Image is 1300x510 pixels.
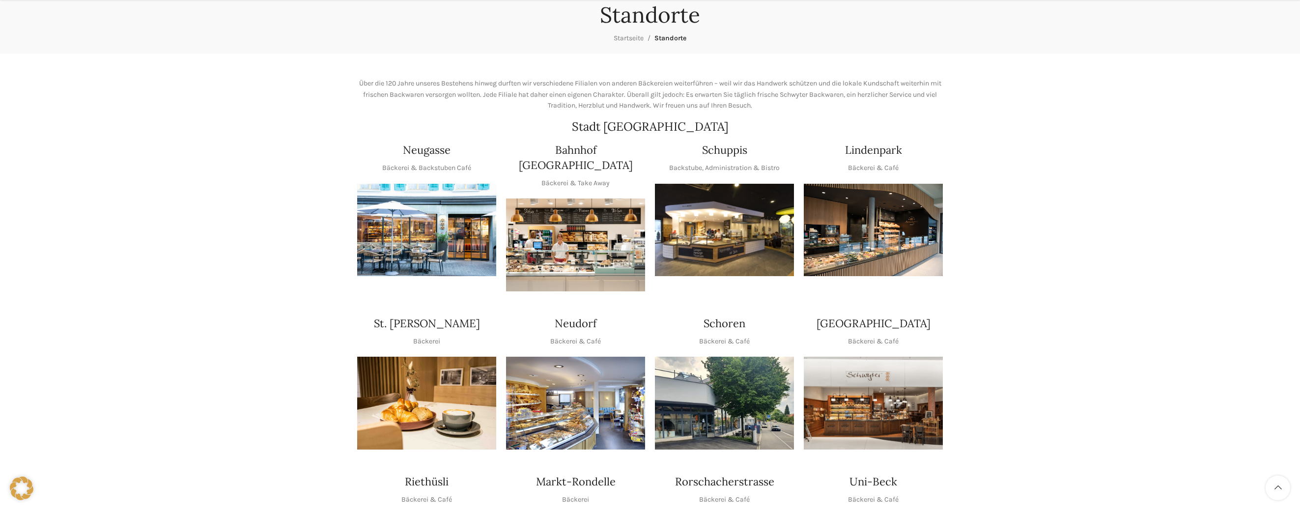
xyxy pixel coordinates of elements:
h4: Neudorf [555,316,596,331]
img: 017-e1571925257345 [804,184,943,277]
h4: Schoren [704,316,745,331]
h4: Bahnhof [GEOGRAPHIC_DATA] [506,142,645,173]
div: 1 / 1 [357,357,496,450]
h1: Standorte [600,2,700,28]
img: 150130-Schwyter-013 [655,184,794,277]
p: Bäckerei [413,336,440,347]
div: 1 / 1 [357,184,496,277]
img: 0842cc03-b884-43c1-a0c9-0889ef9087d6 copy [655,357,794,450]
h4: Neugasse [403,142,451,158]
h4: Schuppis [702,142,747,158]
h4: Lindenpark [845,142,902,158]
h4: Rorschacherstrasse [675,474,774,489]
p: Bäckerei & Café [699,336,750,347]
p: Bäckerei [562,494,589,505]
p: Bäckerei & Take Away [541,178,610,189]
h4: [GEOGRAPHIC_DATA] [817,316,931,331]
div: 1 / 1 [655,184,794,277]
p: Bäckerei & Café [848,336,899,347]
a: Startseite [614,34,644,42]
p: Bäckerei & Café [401,494,452,505]
img: schwyter-23 [357,357,496,450]
h4: Riethüsli [405,474,449,489]
img: Neudorf_1 [506,357,645,450]
p: Backstube, Administration & Bistro [669,163,780,173]
div: 1 / 1 [804,357,943,450]
p: Bäckerei & Café [848,494,899,505]
h4: St. [PERSON_NAME] [374,316,480,331]
div: 1 / 1 [655,357,794,450]
img: Schwyter-1800x900 [804,357,943,450]
div: 1 / 1 [506,357,645,450]
img: Bahnhof St. Gallen [506,198,645,291]
img: Neugasse [357,184,496,277]
h2: Stadt [GEOGRAPHIC_DATA] [357,121,943,133]
a: Scroll to top button [1266,476,1290,500]
h4: Uni-Beck [849,474,897,489]
p: Bäckerei & Café [699,494,750,505]
p: Bäckerei & Café [550,336,601,347]
div: 1 / 1 [804,184,943,277]
h4: Markt-Rondelle [536,474,616,489]
span: Standorte [654,34,686,42]
p: Bäckerei & Café [848,163,899,173]
p: Bäckerei & Backstuben Café [382,163,471,173]
div: 1 / 1 [506,198,645,291]
p: Über die 120 Jahre unseres Bestehens hinweg durften wir verschiedene Filialen von anderen Bäckere... [357,78,943,111]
